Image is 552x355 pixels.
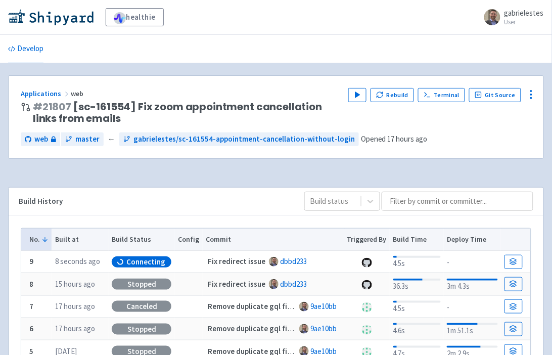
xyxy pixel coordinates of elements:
a: #21807 [33,100,71,114]
a: Terminal [418,88,465,102]
a: dbbd233 [280,256,307,266]
strong: Remove duplicate gql field, add inclusion uuid comment [208,301,395,311]
time: 17 hours ago [388,134,428,144]
span: web [34,134,48,145]
strong: Fix redirect issue [208,256,265,266]
div: Build History [19,196,288,207]
input: Filter by commit or committer... [382,192,533,211]
div: 3m 4.3s [447,277,498,292]
time: 17 hours ago [55,301,95,311]
span: master [75,134,100,145]
span: ← [108,134,115,145]
a: 9ae10bb [310,301,337,311]
div: 4.5s [393,254,441,270]
th: Deploy Time [444,229,501,251]
div: 1m 51.1s [447,321,498,337]
strong: Remove duplicate gql field, add inclusion uuid comment [208,324,395,333]
div: - [447,255,498,269]
span: web [71,89,85,98]
div: Stopped [112,279,171,290]
a: web [21,132,60,146]
a: Develop [8,35,43,63]
small: User [504,19,544,25]
div: 4.6s [393,321,441,337]
a: Applications [21,89,71,98]
a: 9ae10bb [310,324,337,333]
th: Built at [52,229,109,251]
a: Git Source [469,88,521,102]
th: Config [175,229,203,251]
b: 9 [29,256,33,266]
time: 17 hours ago [55,324,95,333]
a: gabrielestes/sc-161554-appointment-cancellation-without-login [119,132,359,146]
a: Build Details [504,322,523,336]
div: 36.3s [393,277,441,292]
span: gabrielestes [504,8,544,18]
b: 7 [29,301,33,311]
button: No. [29,234,49,245]
a: Build Details [504,277,523,291]
a: Build Details [504,299,523,314]
span: Connecting [126,257,165,267]
th: Build Time [390,229,444,251]
strong: Fix redirect issue [208,279,265,289]
button: Rebuild [371,88,414,102]
div: 4.5s [393,299,441,315]
b: 6 [29,324,33,333]
a: dbbd233 [280,279,307,289]
a: master [61,132,104,146]
div: Canceled [112,301,171,312]
time: 15 hours ago [55,279,95,289]
th: Build Status [109,229,175,251]
span: Opened [361,134,428,144]
a: Build Details [504,255,523,269]
div: Stopped [112,324,171,335]
th: Commit [203,229,344,251]
img: Shipyard logo [8,9,94,25]
th: Triggered By [344,229,390,251]
div: - [447,300,498,314]
span: [sc-161554] Fix zoom appointment cancellation links from emails [33,101,340,124]
b: 8 [29,279,33,289]
a: gabrielestes User [478,9,544,25]
a: healthie [106,8,164,26]
time: 8 seconds ago [55,256,100,266]
span: gabrielestes/sc-161554-appointment-cancellation-without-login [133,134,355,145]
button: Play [348,88,366,102]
